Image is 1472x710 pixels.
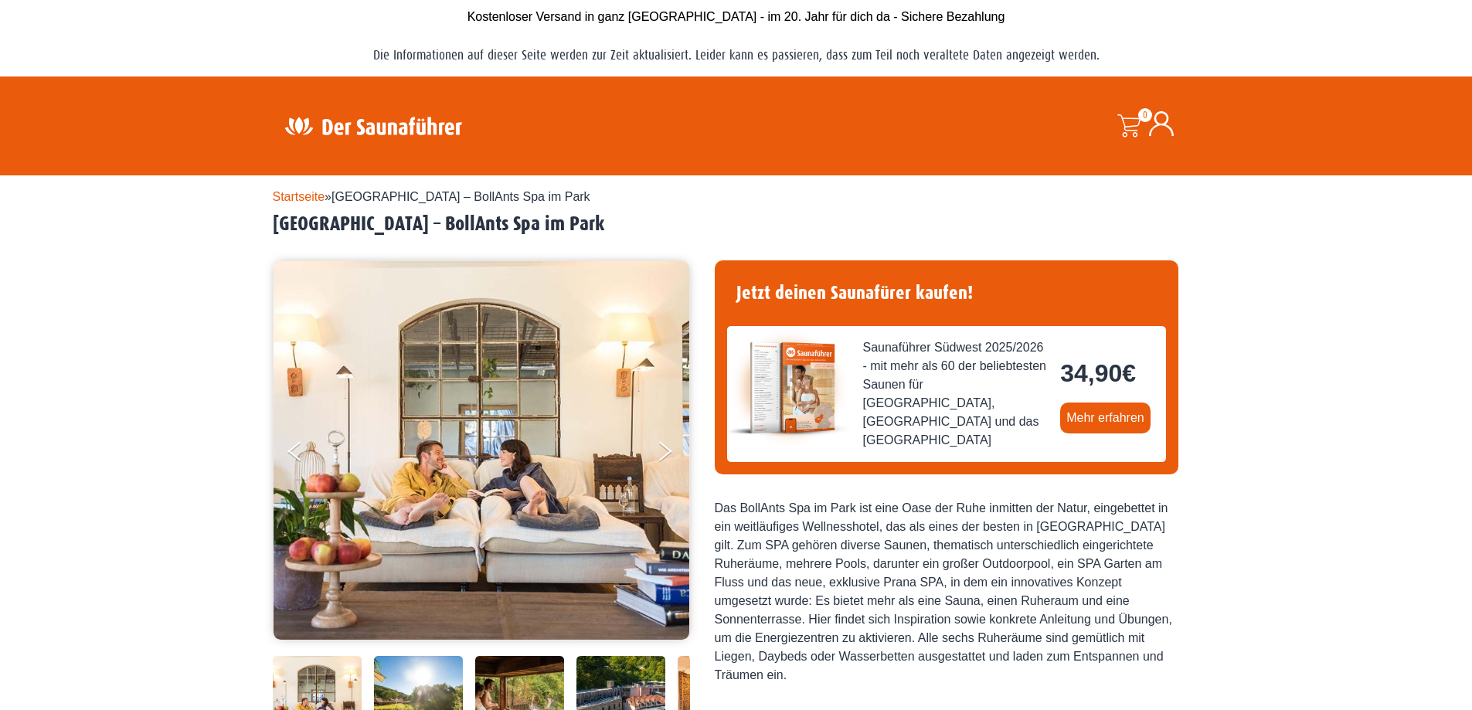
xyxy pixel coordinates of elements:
bdi: 34,90 [1060,359,1136,387]
span: » [273,190,590,203]
span: 0 [1138,108,1152,122]
button: Previous [288,435,327,474]
h4: Jetzt deinen Saunafürer kaufen! [727,273,1166,314]
span: [GEOGRAPHIC_DATA] – BollAnts Spa im Park [331,190,590,203]
a: Startseite [273,190,325,203]
p: Die Informationen auf dieser Seite werden zur Zeit aktualisiert. Leider kann es passieren, dass z... [273,42,1200,69]
a: Mehr erfahren [1060,403,1151,433]
div: Das BollAnts Spa im Park ist eine Oase der Ruhe inmitten der Natur, eingebettet in ein weitläufig... [715,499,1178,685]
button: Next [656,435,695,474]
span: Kostenloser Versand in ganz [GEOGRAPHIC_DATA] - im 20. Jahr für dich da - Sichere Bezahlung [467,10,1005,23]
span: € [1122,359,1136,387]
img: der-saunafuehrer-2025-suedwest.jpg [727,326,851,450]
h2: [GEOGRAPHIC_DATA] – BollAnts Spa im Park [273,212,1200,236]
span: Saunaführer Südwest 2025/2026 - mit mehr als 60 der beliebtesten Saunen für [GEOGRAPHIC_DATA], [G... [863,338,1049,450]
